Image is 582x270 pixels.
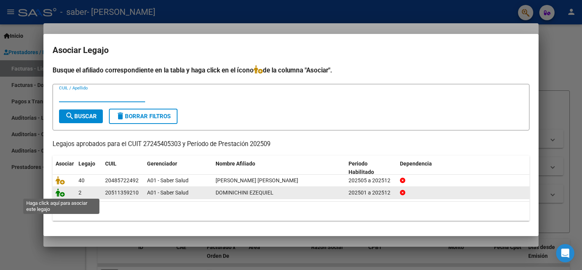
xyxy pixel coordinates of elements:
mat-icon: delete [116,111,125,121]
h2: Asociar Legajo [53,43,529,58]
span: Buscar [65,113,97,120]
span: Gerenciador [147,161,177,167]
span: Asociar [56,161,74,167]
span: 40 [78,177,85,183]
datatable-header-cell: Gerenciador [144,156,213,181]
button: Buscar [59,109,103,123]
span: A01 - Saber Salud [147,190,189,196]
span: Periodo Habilitado [349,161,374,175]
datatable-header-cell: CUIL [102,156,144,181]
div: Open Intercom Messenger [556,244,574,262]
datatable-header-cell: Legajo [75,156,102,181]
span: Dependencia [400,161,432,167]
button: Borrar Filtros [109,109,177,124]
datatable-header-cell: Dependencia [397,156,530,181]
span: CUIL [105,161,117,167]
div: 20511359210 [105,188,139,197]
datatable-header-cell: Nombre Afiliado [213,156,345,181]
div: 2 registros [53,202,529,221]
div: 20485722492 [105,176,139,185]
span: Nombre Afiliado [216,161,255,167]
span: A01 - Saber Salud [147,177,189,183]
datatable-header-cell: Asociar [53,156,75,181]
span: Borrar Filtros [116,113,171,120]
span: Legajo [78,161,95,167]
p: Legajos aprobados para el CUIT 27245405303 y Período de Prestación 202509 [53,140,529,149]
span: DOMINICHINI EZEQUIEL [216,190,273,196]
datatable-header-cell: Periodo Habilitado [345,156,397,181]
div: 202501 a 202512 [349,188,394,197]
span: 2 [78,190,82,196]
span: MATTIVI RIOS IGNACIO ELIAN [216,177,298,183]
h4: Busque el afiliado correspondiente en la tabla y haga click en el ícono de la columna "Asociar". [53,65,529,75]
mat-icon: search [65,111,74,121]
div: 202505 a 202512 [349,176,394,185]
